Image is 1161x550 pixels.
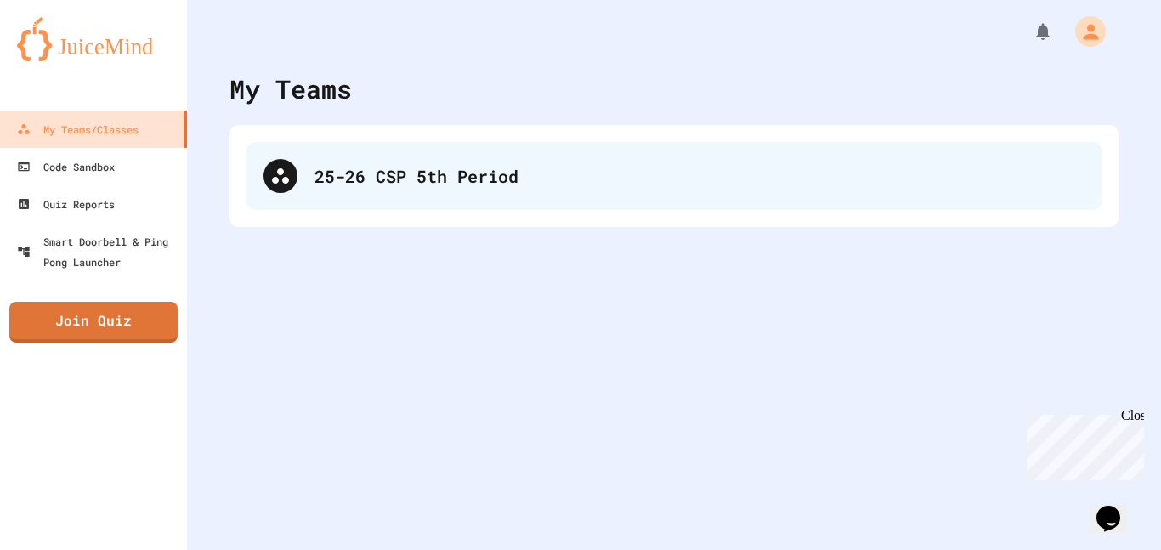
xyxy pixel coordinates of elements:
div: Code Sandbox [17,156,115,177]
div: 25-26 CSP 5th Period [314,163,1085,189]
a: Join Quiz [9,302,178,343]
div: My Teams [229,70,352,108]
img: logo-orange.svg [17,17,170,61]
div: Chat with us now!Close [7,7,117,108]
iframe: chat widget [1090,482,1144,533]
div: My Notifications [1001,17,1057,46]
iframe: chat widget [1020,408,1144,480]
div: Quiz Reports [17,194,115,214]
div: My Account [1057,12,1110,51]
div: Smart Doorbell & Ping Pong Launcher [17,231,180,272]
div: My Teams/Classes [17,119,139,139]
div: 25-26 CSP 5th Period [246,142,1102,210]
